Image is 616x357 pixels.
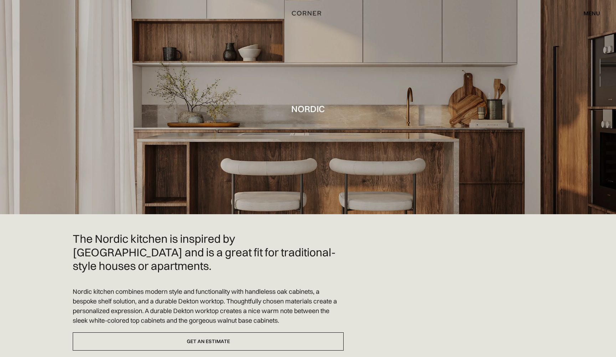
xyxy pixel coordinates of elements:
a: Get an estimate [73,332,344,351]
div: menu [584,10,600,16]
p: Nordic kitchen combines modern style and functionality with handleless oak cabinets, a bespoke sh... [73,287,344,325]
div: menu [576,7,600,19]
a: home [281,9,335,18]
h1: Nordic [291,104,325,114]
h2: The Nordic kitchen is inspired by [GEOGRAPHIC_DATA] and is a great fit for traditional-style hous... [73,232,344,272]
